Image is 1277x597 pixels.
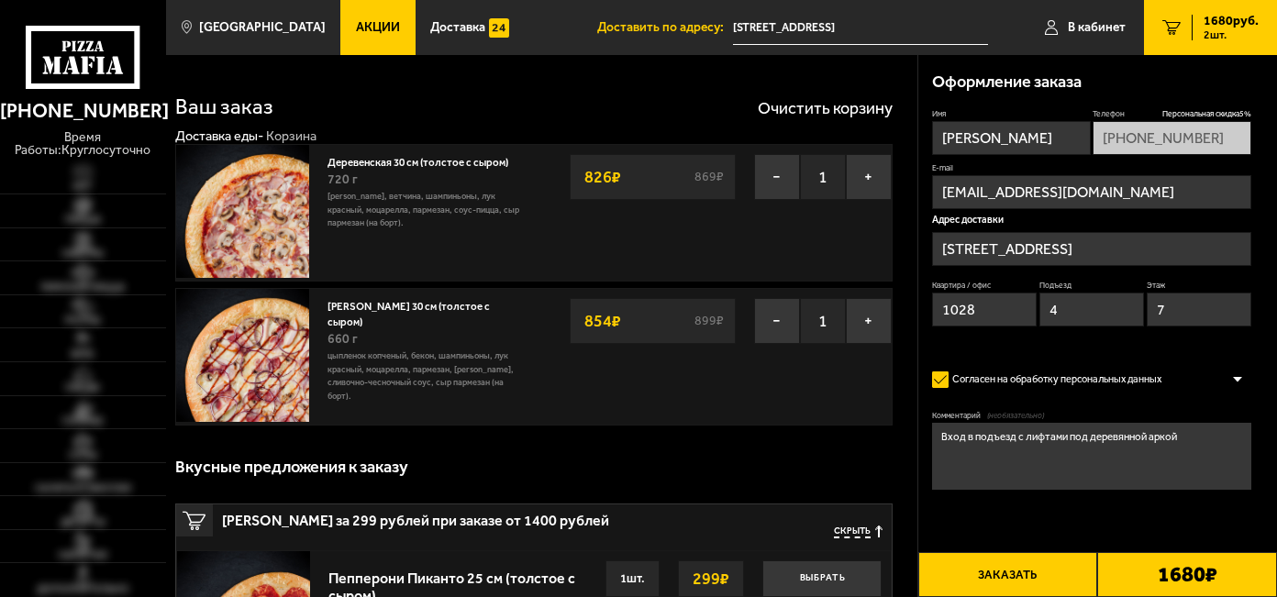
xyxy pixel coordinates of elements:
span: 1680 руб. [1204,15,1259,28]
label: Телефон [1093,108,1251,119]
label: Комментарий [932,410,1251,421]
a: Деревенская 30 см (толстое с сыром) [328,152,522,169]
button: Очистить корзину [758,100,893,116]
span: Акции [356,21,400,34]
strong: 299 ₽ [688,561,734,596]
input: +7 ( [1093,121,1251,155]
div: Корзина [266,127,316,145]
span: 2 шт. [1204,29,1259,40]
span: 660 г [328,331,358,347]
p: Адрес доставки [932,216,1251,226]
span: Доставить по адресу: [597,21,733,34]
span: 1 [800,154,846,200]
p: [PERSON_NAME], ветчина, шампиньоны, лук красный, моцарелла, пармезан, соус-пицца, сыр пармезан (н... [328,190,525,230]
b: 1680 ₽ [1158,564,1217,585]
s: 899 ₽ [693,315,726,327]
input: @ [932,175,1251,209]
span: 720 г [328,171,358,187]
button: Скрыть [834,525,883,538]
span: [GEOGRAPHIC_DATA] [199,21,326,34]
input: Ваш адрес доставки [733,11,988,45]
button: Выбрать [762,560,882,597]
label: Согласен на обработку персональных данных [932,367,1174,393]
label: E-mail [932,162,1251,173]
p: цыпленок копченый, бекон, шампиньоны, лук красный, моцарелла, пармезан, [PERSON_NAME], сливочно-ч... [328,349,525,403]
strong: 826 ₽ [580,160,626,194]
button: + [846,154,892,200]
div: 1 шт. [605,560,660,597]
button: Заказать [918,552,1098,597]
input: Имя [932,121,1091,155]
button: + [846,298,892,344]
span: Россия, Санкт-Петербург, улица Крыленко, 1к1с2 [733,11,988,45]
label: Этаж [1147,280,1251,291]
span: (необязательно) [987,410,1044,421]
label: Квартира / офис [932,280,1037,291]
span: В кабинет [1068,21,1126,34]
span: 1 [800,298,846,344]
h1: Ваш заказ [175,96,273,117]
span: Скрыть [834,525,871,538]
h3: Оформление заказа [932,73,1082,90]
span: Доставка [430,21,485,34]
strong: 854 ₽ [580,304,626,338]
s: 869 ₽ [693,171,726,183]
a: Доставка еды- [175,127,263,144]
span: [PERSON_NAME] за 299 рублей при заказе от 1400 рублей [222,504,651,528]
label: Подъезд [1039,280,1144,291]
img: 15daf4d41897b9f0e9f617042186c801.svg [489,18,509,39]
button: − [754,154,800,200]
label: Имя [932,108,1091,119]
button: − [754,298,800,344]
span: Персональная скидка 5 % [1162,108,1251,119]
a: [PERSON_NAME] 30 см (толстое с сыром) [328,296,490,328]
h3: Вкусные предложения к заказу [175,459,408,475]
